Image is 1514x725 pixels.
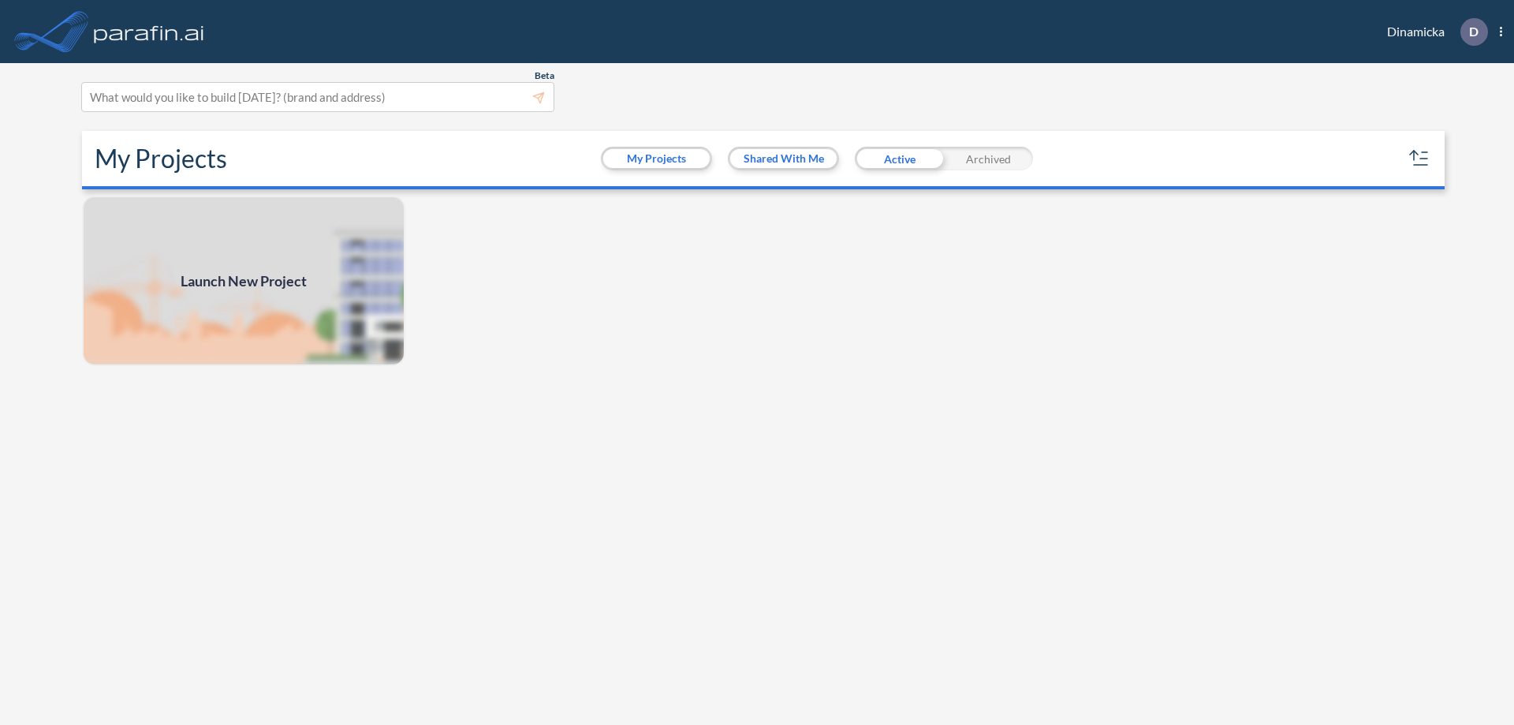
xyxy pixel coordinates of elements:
[1407,146,1432,171] button: sort
[944,147,1033,170] div: Archived
[535,69,554,82] span: Beta
[730,149,837,168] button: Shared With Me
[855,147,944,170] div: Active
[1469,24,1479,39] p: D
[1363,18,1502,46] div: Dinamicka
[91,16,207,47] img: logo
[82,196,405,366] a: Launch New Project
[181,271,307,292] span: Launch New Project
[603,149,710,168] button: My Projects
[82,196,405,366] img: add
[95,144,227,174] h2: My Projects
